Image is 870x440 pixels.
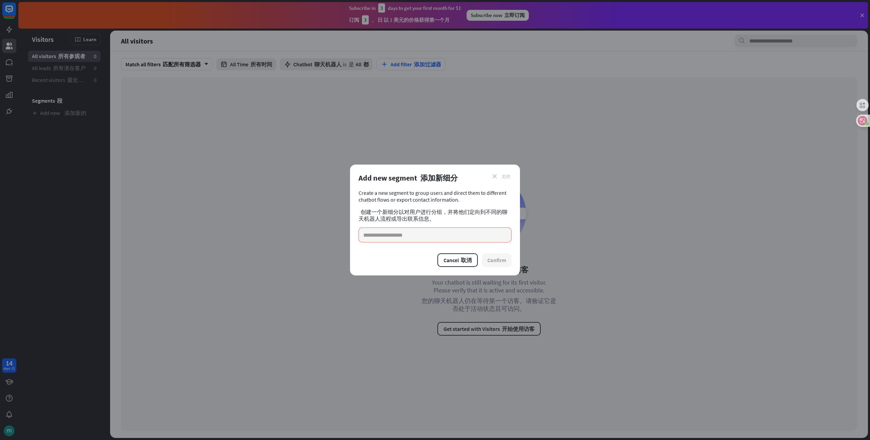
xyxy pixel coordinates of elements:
font: 添加新细分 [420,173,458,183]
div: Create a new segment to group users and direct them to different chatbot flows or export contact ... [359,189,511,242]
font: 创建一个新细分以对用户进行分组，并将他们定向到不同的聊天机器人流程或导出联系信息。 [359,208,507,222]
button: Confirm [482,253,511,267]
button: Cancel 取消 [437,253,478,267]
font: 取消 [461,257,472,264]
i: close [492,174,510,179]
button: Open LiveChat chat widget [5,3,26,23]
div: Add new segment [359,173,511,183]
font: 关闭 [502,174,510,179]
